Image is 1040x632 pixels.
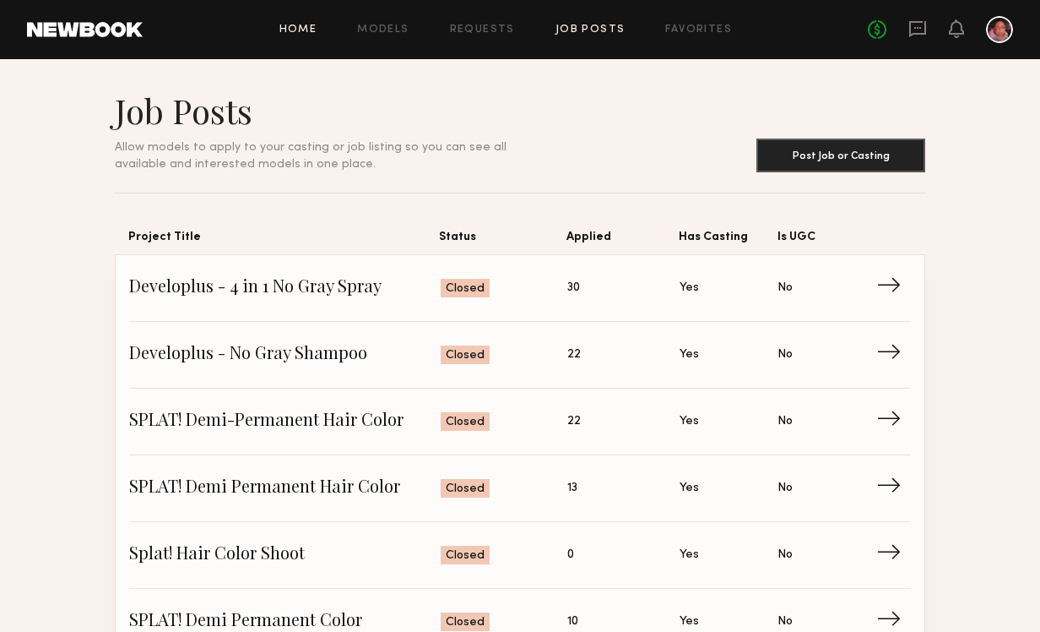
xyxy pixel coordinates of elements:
a: Models [357,25,409,35]
span: Applied [566,227,680,254]
span: Is UGC [777,227,876,254]
span: 22 [567,346,581,364]
span: No [777,613,793,631]
span: Has Casting [679,227,777,254]
a: Home [279,25,317,35]
span: 22 [567,412,581,431]
span: SPLAT! Demi-Permanent Hair Color [129,409,441,434]
a: SPLAT! Demi-Permanent Hair ColorClosed22YesNo→ [129,389,911,455]
span: No [777,479,793,498]
span: Project Title [128,227,439,254]
a: Requests [450,25,515,35]
span: Closed [446,414,485,431]
span: Yes [680,346,699,364]
span: No [777,346,793,364]
span: SPLAT! Demi Permanent Hair Color [129,476,441,501]
span: 0 [567,546,574,564]
a: Splat! Hair Color ShootClosed0YesNo→ [129,522,911,589]
a: Developlus - 4 in 1 No Gray SprayClosed30YesNo→ [129,255,911,322]
span: 13 [567,479,577,498]
a: Job Posts [555,25,626,35]
button: Post Job or Casting [756,139,925,172]
span: Developlus - 4 in 1 No Gray Spray [129,275,441,301]
span: → [876,409,911,434]
span: 10 [567,613,578,631]
span: Splat! Hair Color Shoot [129,542,441,568]
a: SPLAT! Demi Permanent Hair ColorClosed13YesNo→ [129,455,911,522]
span: → [876,342,911,368]
span: Closed [446,281,485,297]
span: Closed [446,347,485,364]
span: Yes [680,279,699,297]
h1: Job Posts [115,90,547,132]
span: Yes [680,412,699,431]
span: Allow models to apply to your casting or job listing so you can see all available and interested ... [115,142,506,170]
a: Favorites [665,25,732,35]
span: → [876,542,911,568]
span: Developlus - No Gray Shampoo [129,342,441,368]
span: Closed [446,614,485,631]
span: No [777,279,793,297]
span: Status [439,227,566,254]
span: Yes [680,546,699,564]
span: Yes [680,613,699,631]
a: Developlus - No Gray ShampooClosed22YesNo→ [129,322,911,389]
span: No [777,412,793,431]
span: Yes [680,479,699,498]
span: → [876,476,911,501]
span: Closed [446,481,485,498]
span: Closed [446,548,485,564]
span: No [777,546,793,564]
span: 30 [567,279,580,297]
span: → [876,275,911,301]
